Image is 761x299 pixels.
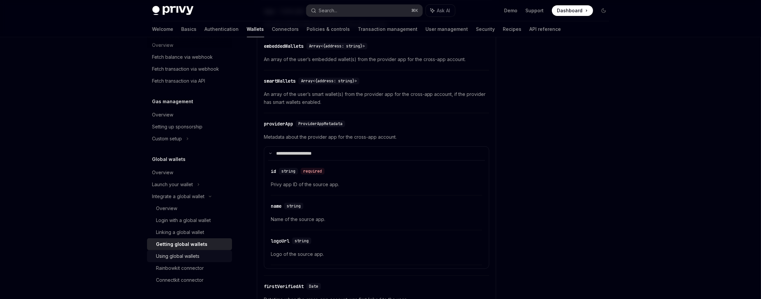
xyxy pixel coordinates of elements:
[358,21,418,37] a: Transaction management
[147,121,232,133] a: Setting up sponsorship
[271,203,281,209] div: name
[307,21,350,37] a: Policies & controls
[598,5,609,16] button: Toggle dark mode
[504,7,518,14] a: Demo
[156,240,208,248] div: Getting global wallets
[264,43,304,49] div: embeddedWallets
[271,238,289,244] div: logoUrl
[271,250,482,258] span: Logo of the source app.
[295,238,309,244] span: string
[412,8,419,13] span: ⌘ K
[152,111,174,119] div: Overview
[437,7,450,14] span: Ask AI
[147,75,232,87] a: Fetch transaction via API
[152,65,219,73] div: Fetch transaction via webhook
[152,21,174,37] a: Welcome
[147,202,232,214] a: Overview
[301,168,325,175] div: required
[319,7,338,15] div: Search...
[264,283,304,290] div: firstVerifiedAt
[152,192,205,200] div: Integrate a global wallet
[156,216,211,224] div: Login with a global wallet
[156,204,178,212] div: Overview
[147,167,232,179] a: Overview
[147,274,232,286] a: Connectkit connector
[264,55,489,63] span: An array of the user’s embedded wallet(s) from the provider app for the cross-app account.
[426,21,468,37] a: User management
[147,214,232,226] a: Login with a global wallet
[298,121,342,126] span: ProviderAppMetadata
[156,252,200,260] div: Using global wallets
[147,51,232,63] a: Fetch balance via webhook
[530,21,561,37] a: API reference
[152,169,174,177] div: Overview
[147,250,232,262] a: Using global wallets
[426,5,455,17] button: Ask AI
[152,123,203,131] div: Setting up sponsorship
[152,155,186,163] h5: Global wallets
[147,109,232,121] a: Overview
[152,181,193,188] div: Launch your wallet
[503,21,522,37] a: Recipes
[309,284,318,289] span: Date
[156,228,204,236] div: Linking a global wallet
[557,7,583,14] span: Dashboard
[156,264,204,272] div: Rainbowkit connector
[526,7,544,14] a: Support
[271,168,276,175] div: id
[147,238,232,250] a: Getting global wallets
[205,21,239,37] a: Authentication
[152,6,193,15] img: dark logo
[264,78,296,84] div: smartWallets
[281,169,295,174] span: string
[147,262,232,274] a: Rainbowkit connector
[309,43,365,49] span: Array<{address: string}>
[247,21,264,37] a: Wallets
[152,98,193,106] h5: Gas management
[264,90,489,106] span: An array of the user’s smart wallet(s) from the provider app for the cross-app account, if the pr...
[287,203,301,209] span: string
[152,53,213,61] div: Fetch balance via webhook
[147,226,232,238] a: Linking a global wallet
[301,78,357,84] span: Array<{address: string}>
[147,63,232,75] a: Fetch transaction via webhook
[156,276,204,284] div: Connectkit connector
[182,21,197,37] a: Basics
[264,133,489,141] span: Metadata about the provider app for the cross-app account.
[264,120,293,127] div: providerApp
[476,21,495,37] a: Security
[152,135,182,143] div: Custom setup
[272,21,299,37] a: Connectors
[552,5,593,16] a: Dashboard
[306,5,422,17] button: Search...⌘K
[271,181,482,188] span: Privy app ID of the source app.
[271,215,482,223] span: Name of the source app.
[152,77,205,85] div: Fetch transaction via API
